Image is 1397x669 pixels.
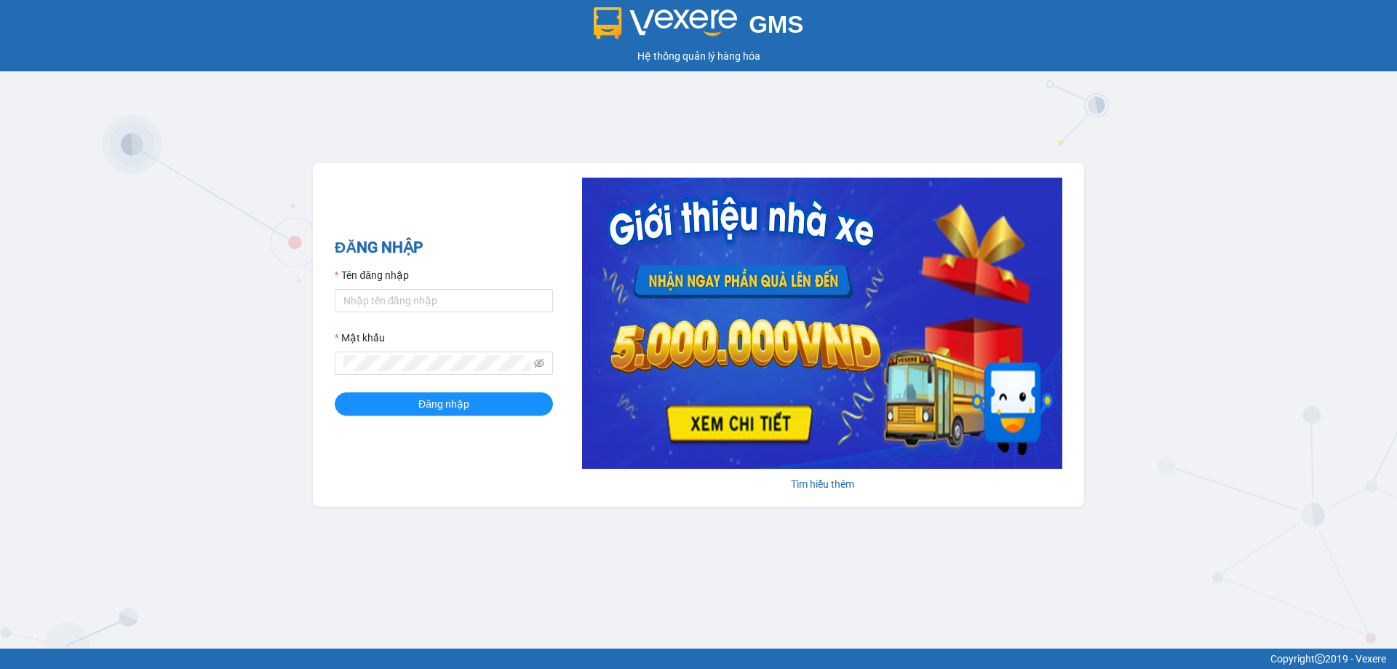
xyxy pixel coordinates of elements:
span: GMS [749,11,803,38]
span: eye-invisible [534,358,544,368]
label: Tên đăng nhập [335,267,409,283]
img: banner-0 [582,178,1062,469]
span: Đăng nhập [418,396,469,412]
img: logo 2 [594,7,738,39]
input: Mật khẩu [343,355,531,371]
div: Hệ thống quản lý hàng hóa [4,48,1393,64]
div: Copyright 2019 - Vexere [11,651,1386,667]
div: Tìm hiểu thêm [582,476,1062,492]
label: Mật khẩu [335,330,385,346]
a: GMS [594,22,804,33]
span: copyright [1315,654,1325,664]
button: Đăng nhập [335,392,553,416]
h2: ĐĂNG NHẬP [335,236,553,260]
input: Tên đăng nhập [335,289,553,312]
